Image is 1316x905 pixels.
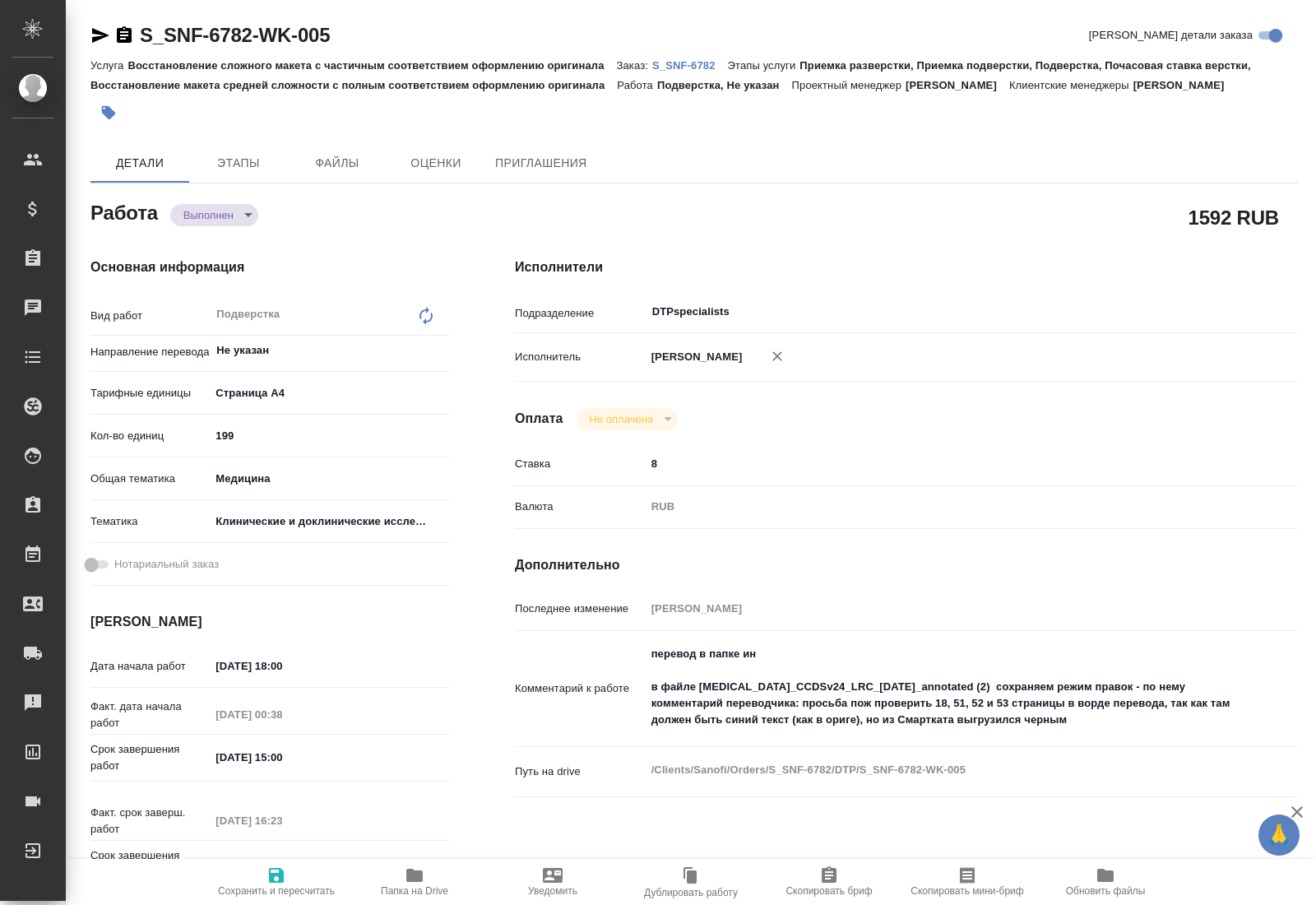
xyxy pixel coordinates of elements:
p: Факт. дата начала работ [90,698,210,731]
div: Медицина [210,465,449,493]
p: Исполнитель [515,349,646,365]
p: Тарифные единицы [90,385,210,401]
p: Восстановление сложного макета с частичным соответствием оформлению оригинала [127,59,616,72]
button: Уведомить [484,859,622,905]
p: Факт. срок заверш. работ [90,805,210,838]
span: Дублировать работу [644,887,738,898]
p: Срок завершения услуги [90,847,210,880]
button: Обновить файлы [1036,859,1175,905]
h4: Исполнители [515,258,1298,277]
span: [PERSON_NAME] детали заказа [1089,27,1253,44]
input: Пустое поле [210,703,354,726]
button: Скопировать ссылку для ЯМессенджера [90,26,110,45]
h4: Дополнительно [515,555,1298,575]
h2: Работа [90,197,158,226]
span: 🙏 [1265,818,1293,852]
h4: Оплата [515,409,563,429]
p: Вид работ [90,308,210,324]
p: [PERSON_NAME] [1133,79,1237,91]
span: Приглашения [495,153,587,174]
p: Валюта [515,499,646,515]
p: [PERSON_NAME] [906,79,1009,91]
button: Скопировать ссылку [114,26,134,45]
span: Обновить файлы [1066,885,1146,897]
p: Работа [617,79,657,91]
button: Дублировать работу [622,859,760,905]
p: [PERSON_NAME] [646,349,743,365]
span: Нотариальный заказ [114,556,219,573]
h4: [PERSON_NAME] [90,612,449,632]
p: S_SNF-6782 [652,59,728,72]
span: Файлы [298,153,377,174]
div: RUB [646,493,1233,521]
p: Дата начала работ [90,658,210,675]
span: Этапы [199,153,278,174]
a: S_SNF-6782-WK-005 [140,24,330,46]
span: Детали [100,153,179,174]
button: Скопировать мини-бриф [898,859,1036,905]
p: Проектный менеджер [792,79,906,91]
p: Этапы услуги [728,59,800,72]
p: Тематика [90,513,210,530]
span: Скопировать мини-бриф [911,885,1023,897]
input: ✎ Введи что-нибудь [210,424,449,448]
p: Услуга [90,59,127,72]
button: Open [1224,310,1227,313]
span: Скопировать бриф [785,885,872,897]
input: Пустое поле [646,596,1233,620]
span: Уведомить [528,885,577,897]
div: Страница А4 [210,379,449,407]
p: Клиентские менеджеры [1009,79,1133,91]
button: Добавить тэг [90,95,127,131]
p: Кол-во единиц [90,428,210,444]
textarea: перевод в папке ин в файле [MEDICAL_DATA]_CCDSv24_LRC_[DATE]_annotated (2) сохраняем режим правок... [646,640,1233,734]
p: Ставка [515,456,646,472]
div: Выполнен [577,408,678,430]
button: Папка на Drive [345,859,484,905]
p: Подверстка, Не указан [657,79,792,91]
p: Заказ: [617,59,652,72]
input: ✎ Введи что-нибудь [210,852,354,875]
h2: 1592 RUB [1189,203,1279,231]
span: Папка на Drive [381,885,448,897]
input: ✎ Введи что-нибудь [646,452,1233,476]
h4: Основная информация [90,258,449,277]
button: Open [440,349,443,352]
p: Комментарий к работе [515,680,646,697]
div: Клинические и доклинические исследования [210,508,449,536]
button: Выполнен [178,208,239,222]
span: Сохранить и пересчитать [218,885,335,897]
a: S_SNF-6782 [652,58,728,72]
button: Сохранить и пересчитать [207,859,345,905]
span: Оценки [396,153,475,174]
input: Пустое поле [210,809,354,833]
p: Срок завершения работ [90,741,210,774]
button: Удалить исполнителя [759,338,795,374]
input: ✎ Введи что-нибудь [210,745,354,769]
button: Не оплачена [585,412,658,426]
button: 🙏 [1258,814,1300,856]
p: Подразделение [515,305,646,322]
p: Путь на drive [515,763,646,780]
input: ✎ Введи что-нибудь [210,654,354,678]
button: Скопировать бриф [760,859,898,905]
p: Последнее изменение [515,601,646,617]
textarea: /Clients/Sanofi/Orders/S_SNF-6782/DTP/S_SNF-6782-WK-005 [646,756,1233,784]
p: Направление перевода [90,344,210,360]
div: Выполнен [170,204,258,226]
p: Общая тематика [90,471,210,487]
